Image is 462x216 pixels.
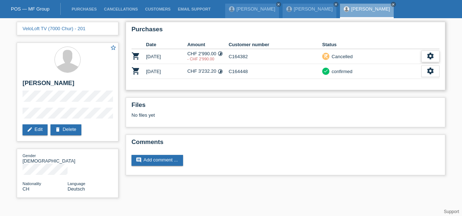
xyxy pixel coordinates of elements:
[444,209,459,214] a: Support
[187,49,229,64] td: CHF 2'990.00
[131,67,140,75] i: POSP00026419
[131,26,439,37] h2: Purchases
[228,40,322,49] th: Customer number
[146,40,187,49] th: Date
[187,64,229,79] td: CHF 3'232.20
[23,186,29,192] span: Switzerland
[236,6,275,12] a: [PERSON_NAME]
[11,6,49,12] a: POS — MF Group
[110,44,117,52] a: star_border
[391,2,396,7] a: close
[329,53,353,60] div: Cancelled
[187,57,229,61] div: 21.08.2025 / laut Massi stornieren
[228,64,322,79] td: C164448
[136,157,142,163] i: comment
[68,7,100,11] a: Purchases
[23,153,36,158] span: Gender
[218,69,223,74] i: Instalments (24 instalments)
[23,26,85,31] a: VeloLoft TV (7000 Chur) - 201
[329,68,352,75] div: confirmed
[131,101,439,112] h2: Files
[50,124,81,135] a: deleteDelete
[110,44,117,51] i: star_border
[23,124,48,135] a: editEdit
[23,80,113,91] h2: [PERSON_NAME]
[131,139,439,149] h2: Comments
[426,67,434,75] i: settings
[23,153,68,164] div: [DEMOGRAPHIC_DATA]
[276,2,281,7] a: close
[187,40,229,49] th: Amount
[351,6,390,12] a: [PERSON_NAME]
[174,7,214,11] a: Email Support
[142,7,174,11] a: Customers
[323,68,328,73] i: check
[323,53,328,59] i: remove_shopping_cart
[27,127,33,132] i: edit
[55,127,61,132] i: delete
[322,40,421,49] th: Status
[277,3,280,6] i: close
[333,2,339,7] a: close
[68,181,85,186] span: Language
[426,52,434,60] i: settings
[294,6,333,12] a: [PERSON_NAME]
[392,3,395,6] i: close
[146,49,187,64] td: [DATE]
[228,49,322,64] td: C164382
[100,7,141,11] a: Cancellations
[68,186,85,192] span: Deutsch
[23,181,41,186] span: Nationality
[131,52,140,60] i: POSP00025484
[334,3,338,6] i: close
[131,155,183,166] a: commentAdd comment ...
[131,112,353,118] div: No files yet
[146,64,187,79] td: [DATE]
[218,51,223,56] i: Instalments (12 instalments)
